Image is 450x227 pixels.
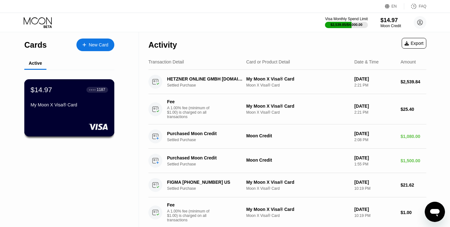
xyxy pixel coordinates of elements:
div: Settled Purchase [167,186,250,191]
div: Settled Purchase [167,83,250,87]
div: [DATE] [354,131,396,136]
div: $2,539.84 [400,79,426,84]
div: $25.40 [400,107,426,112]
div: Export [405,41,423,46]
div: Card or Product Detail [246,59,290,64]
div: $21.62 [400,182,426,188]
div: Moon X Visa® Card [246,186,349,191]
div: $1,500.00 [400,158,426,163]
div: Moon Credit [246,158,349,163]
div: Moon Credit [246,133,349,138]
div: Activity [148,40,177,50]
div: Moon X Visa® Card [246,83,349,87]
div: [DATE] [354,207,396,212]
div: A 1.00% fee (minimum of $1.00) is charged on all transactions [167,106,214,119]
div: $14.97 [381,17,401,24]
iframe: Button to launch messaging window [425,202,445,222]
div: FIGMA [PHONE_NUMBER] USSettled PurchaseMy Moon X Visa® CardMoon X Visa® Card[DATE]10:19 PM$21.62 [148,173,426,197]
div: Visa Monthly Spend Limit$2,539.85/$4,000.00 [325,17,368,28]
div: My Moon X Visa® Card [31,102,108,107]
div: Moon X Visa® Card [246,213,349,218]
div: $14.97Moon Credit [381,17,401,28]
div: My Moon X Visa® Card [246,76,349,81]
div: Purchased Moon CreditSettled PurchaseMoon Credit[DATE]2:08 PM$1,080.00 [148,124,426,149]
div: EN [392,4,397,9]
div: Settled Purchase [167,162,250,166]
div: Purchased Moon Credit [167,155,245,160]
div: 10:19 PM [354,186,396,191]
div: Export [402,38,426,49]
div: New Card [89,42,108,48]
div: ● ● ● ● [89,89,96,91]
div: Visa Monthly Spend Limit [325,17,368,21]
div: New Card [76,39,114,51]
div: FIGMA [PHONE_NUMBER] US [167,180,245,185]
div: [DATE] [354,180,396,185]
div: Settled Purchase [167,138,250,142]
div: My Moon X Visa® Card [246,207,349,212]
div: Moon Credit [381,24,401,28]
div: My Moon X Visa® Card [246,104,349,109]
div: Fee [167,202,211,207]
div: HETZNER ONLINE GMBH [DOMAIN_NAME][URL] DE [167,76,245,81]
div: $2,539.85 / $4,000.00 [331,23,363,27]
div: $14.97● ● ● ●1187My Moon X Visa® Card [25,80,114,136]
div: Active [29,61,42,66]
div: 2:21 PM [354,83,396,87]
div: Purchased Moon Credit [167,131,245,136]
div: Purchased Moon CreditSettled PurchaseMoon Credit[DATE]1:55 PM$1,500.00 [148,149,426,173]
div: My Moon X Visa® Card [246,180,349,185]
div: [DATE] [354,76,396,81]
div: Transaction Detail [148,59,184,64]
div: [DATE] [354,155,396,160]
div: $1.00 [400,210,426,215]
div: 2:08 PM [354,138,396,142]
div: 10:19 PM [354,213,396,218]
div: 1:55 PM [354,162,396,166]
div: Moon X Visa® Card [246,110,349,115]
div: FAQ [419,4,426,9]
div: 2:21 PM [354,110,396,115]
div: Cards [24,40,47,50]
div: [DATE] [354,104,396,109]
div: Amount [400,59,416,64]
div: Date & Time [354,59,379,64]
div: 1187 [97,87,105,92]
div: HETZNER ONLINE GMBH [DOMAIN_NAME][URL] DESettled PurchaseMy Moon X Visa® CardMoon X Visa® Card[DA... [148,70,426,94]
div: A 1.00% fee (minimum of $1.00) is charged on all transactions [167,209,214,222]
div: FAQ [404,3,426,9]
div: FeeA 1.00% fee (minimum of $1.00) is charged on all transactionsMy Moon X Visa® CardMoon X Visa® ... [148,94,426,124]
div: $1,080.00 [400,134,426,139]
div: EN [385,3,404,9]
div: Fee [167,99,211,104]
div: $14.97 [31,86,52,94]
